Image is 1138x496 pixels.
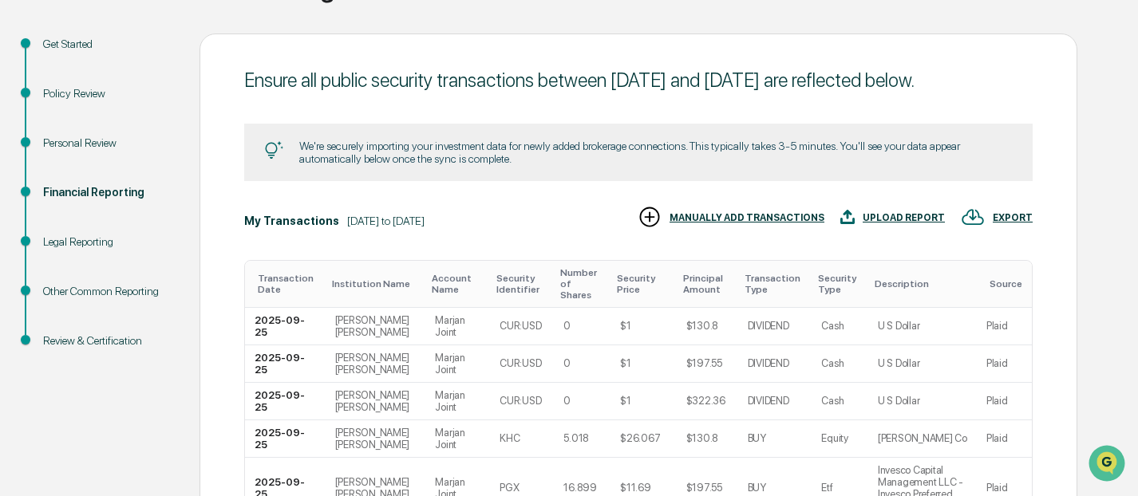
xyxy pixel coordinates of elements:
div: Review & Certification [43,333,174,349]
div: Personal Review [43,135,174,152]
span: Attestations [132,201,198,217]
div: Toggle SortBy [258,273,319,295]
div: Toggle SortBy [560,267,604,301]
td: 2025-09-25 [245,308,326,345]
div: $1 [620,395,630,407]
img: Tip [264,141,283,160]
td: 2025-09-25 [245,383,326,420]
div: 🗄️ [116,203,128,215]
div: [PERSON_NAME] [PERSON_NAME] [335,427,417,451]
div: Other Common Reporting [43,283,174,300]
td: Marjan Joint [425,345,490,383]
div: UPLOAD REPORT [863,212,945,223]
div: We're available if you need us! [54,138,202,151]
div: $11.69 [620,482,650,494]
div: Equity [821,432,848,444]
div: $130.8 [686,320,718,332]
td: Marjan Joint [425,308,490,345]
span: Preclearance [32,201,103,217]
div: $26.067 [620,432,660,444]
div: BUY [748,432,766,444]
div: Toggle SortBy [332,278,420,289]
div: 0 [563,357,571,369]
td: Marjan Joint [425,383,490,420]
div: Toggle SortBy [745,273,806,295]
td: 2025-09-25 [245,420,326,458]
div: Financial Reporting [43,184,174,201]
div: Get Started [43,36,174,53]
div: Cash [821,357,844,369]
div: U S Dollar [878,320,919,332]
div: Etf [821,482,832,494]
img: EXPORT [961,205,985,229]
div: [DATE] to [DATE] [347,215,425,227]
div: BUY [748,482,766,494]
div: U S Dollar [878,395,919,407]
img: 1746055101610-c473b297-6a78-478c-a979-82029cc54cd1 [16,122,45,151]
div: [PERSON_NAME] [PERSON_NAME] [335,314,417,338]
div: 🔎 [16,233,29,246]
img: UPLOAD REPORT [840,205,855,229]
div: My Transactions [244,215,339,227]
div: DIVIDEND [748,320,789,332]
span: Pylon [159,270,193,282]
td: Plaid [977,345,1032,383]
div: Toggle SortBy [496,273,547,295]
div: Ensure all public security transactions between [DATE] and [DATE] are reflected below. [244,69,1033,92]
div: U S Dollar [878,357,919,369]
div: $1 [620,357,630,369]
a: 🖐️Preclearance [10,195,109,223]
div: 5.018 [563,432,589,444]
img: MANUALLY ADD TRANSACTIONS [638,205,662,229]
td: Plaid [977,420,1032,458]
div: Cash [821,395,844,407]
div: DIVIDEND [748,395,789,407]
div: [PERSON_NAME] [PERSON_NAME] [335,389,417,413]
p: How can we help? [16,33,290,59]
div: $130.8 [686,432,718,444]
div: KHC [500,432,520,444]
div: $197.55 [686,482,722,494]
div: Toggle SortBy [617,273,670,295]
div: Toggle SortBy [683,273,732,295]
div: 0 [563,320,571,332]
a: Powered byPylon [113,270,193,282]
div: Cash [821,320,844,332]
a: 🔎Data Lookup [10,225,107,254]
div: [PERSON_NAME] [PERSON_NAME] [335,352,417,376]
button: Start new chat [271,127,290,146]
td: Plaid [977,308,1032,345]
td: Marjan Joint [425,420,490,458]
span: Data Lookup [32,231,101,247]
div: PGX [500,482,519,494]
div: CUR:USD [500,395,541,407]
div: $197.55 [686,357,722,369]
td: 2025-09-25 [245,345,326,383]
div: Toggle SortBy [432,273,484,295]
div: 0 [563,395,571,407]
div: Policy Review [43,85,174,102]
div: CUR:USD [500,357,541,369]
div: Legal Reporting [43,234,174,250]
a: 🗄️Attestations [109,195,204,223]
div: Start new chat [54,122,262,138]
div: DIVIDEND [748,357,789,369]
div: 🖐️ [16,203,29,215]
div: MANUALLY ADD TRANSACTIONS [670,212,824,223]
div: CUR:USD [500,320,541,332]
div: Toggle SortBy [875,278,970,289]
td: Plaid [977,383,1032,420]
div: Toggle SortBy [990,278,1025,289]
div: Toggle SortBy [818,273,862,295]
div: We're securely importing your investment data for newly added brokerage connections. This typical... [299,140,1013,165]
iframe: Open customer support [1087,443,1130,486]
div: $1 [620,320,630,332]
div: [PERSON_NAME] Co [878,432,967,444]
div: EXPORT [993,212,1033,223]
div: 16.899 [563,482,596,494]
div: $322.36 [686,395,725,407]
